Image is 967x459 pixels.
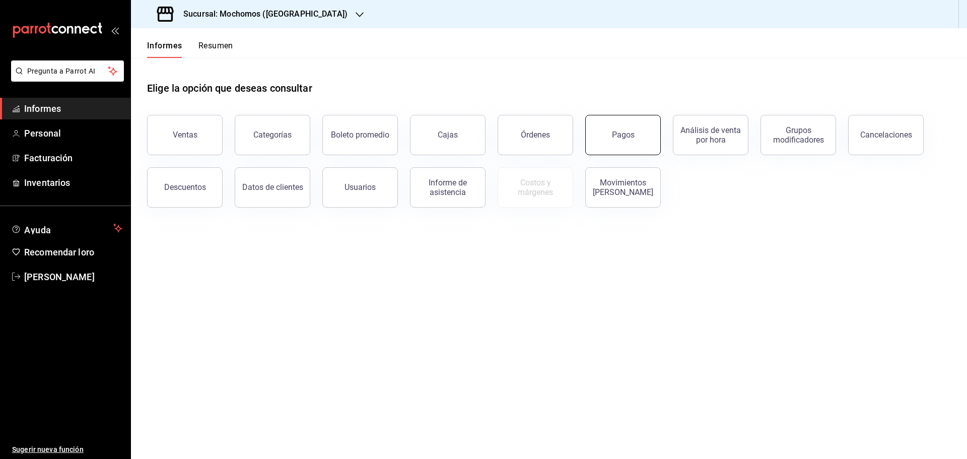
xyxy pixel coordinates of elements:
button: Descuentos [147,167,223,208]
button: Ventas [147,115,223,155]
font: Sucursal: Mochomos ([GEOGRAPHIC_DATA]) [183,9,348,19]
font: Costos y márgenes [518,178,553,197]
button: Informe de asistencia [410,167,486,208]
button: Categorías [235,115,310,155]
font: Datos de clientes [242,182,303,192]
font: Pregunta a Parrot AI [27,67,96,75]
font: Elige la opción que deseas consultar [147,82,312,94]
button: Cajas [410,115,486,155]
button: Movimientos [PERSON_NAME] [585,167,661,208]
font: Sugerir nueva función [12,445,84,453]
font: Grupos modificadores [773,125,824,145]
button: abrir_cajón_menú [111,26,119,34]
font: Recomendar loro [24,247,94,257]
font: Personal [24,128,61,139]
font: Ventas [173,130,197,140]
font: Movimientos [PERSON_NAME] [593,178,653,197]
button: Análisis de venta por hora [673,115,748,155]
button: Datos de clientes [235,167,310,208]
button: Boleto promedio [322,115,398,155]
font: Boleto promedio [331,130,389,140]
font: Descuentos [164,182,206,192]
button: Cancelaciones [848,115,924,155]
font: Resumen [198,41,233,50]
font: Informes [24,103,61,114]
button: Grupos modificadores [761,115,836,155]
font: Facturación [24,153,73,163]
font: Pagos [612,130,635,140]
font: [PERSON_NAME] [24,272,95,282]
font: Categorías [253,130,292,140]
font: Informe de asistencia [429,178,467,197]
button: Pregunta a Parrot AI [11,60,124,82]
button: Órdenes [498,115,573,155]
font: Usuarios [344,182,376,192]
button: Pagos [585,115,661,155]
font: Cancelaciones [860,130,912,140]
font: Inventarios [24,177,70,188]
font: Ayuda [24,225,51,235]
button: Contrata inventarios para ver este informe [498,167,573,208]
button: Usuarios [322,167,398,208]
font: Análisis de venta por hora [680,125,741,145]
font: Órdenes [521,130,550,140]
a: Pregunta a Parrot AI [7,73,124,84]
font: Cajas [438,130,458,140]
font: Informes [147,41,182,50]
div: pestañas de navegación [147,40,233,58]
